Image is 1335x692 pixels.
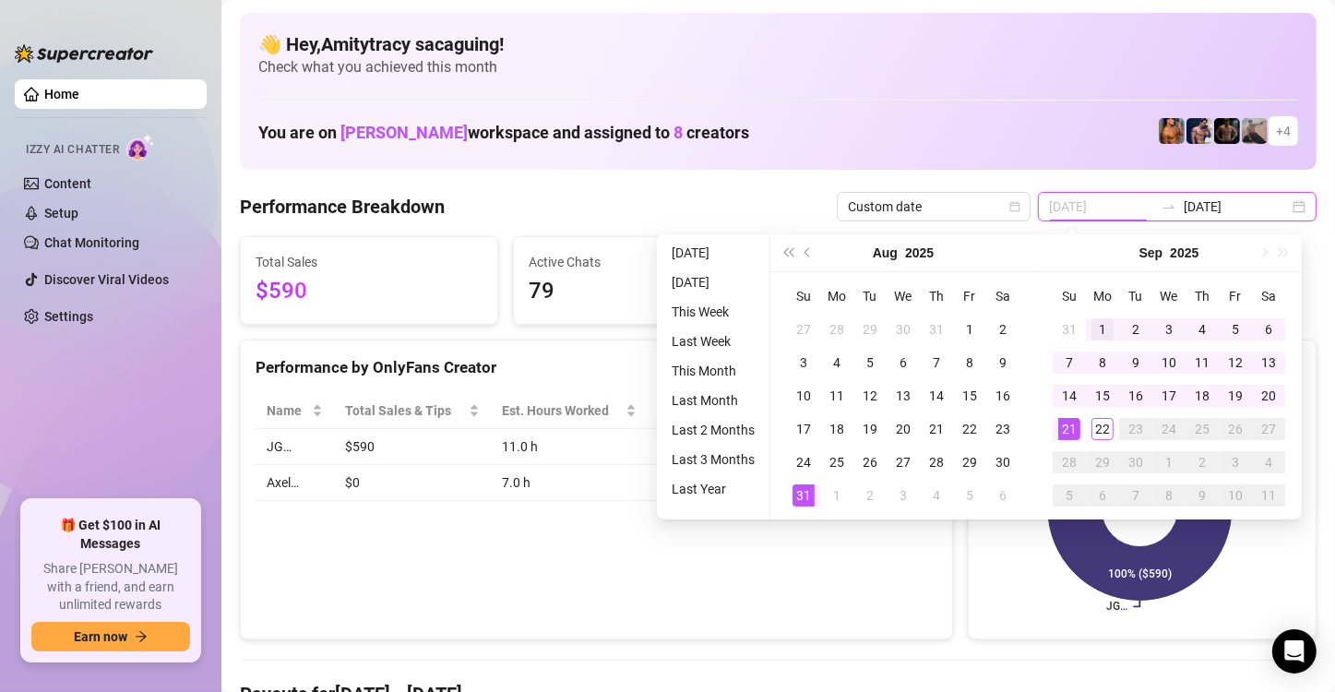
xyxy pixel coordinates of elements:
a: Content [44,176,91,191]
th: Mo [820,280,853,313]
td: 2025-09-03 [1152,313,1186,346]
span: swap-right [1162,199,1176,214]
td: 2025-09-28 [1053,446,1086,479]
div: 27 [1258,418,1280,440]
span: + 4 [1276,121,1291,141]
img: logo-BBDzfeDw.svg [15,44,153,63]
span: 79 [529,274,756,309]
div: 4 [1258,451,1280,473]
button: Previous month (PageUp) [798,234,818,271]
a: Setup [44,206,78,221]
th: We [887,280,920,313]
button: Earn nowarrow-right [31,622,190,651]
button: Choose a year [1170,234,1198,271]
td: 2025-09-27 [1252,412,1285,446]
td: 2025-08-25 [820,446,853,479]
th: Tu [1119,280,1152,313]
a: Discover Viral Videos [44,272,169,287]
li: Last Week [664,330,762,352]
div: 18 [1191,385,1213,407]
img: JG [1159,118,1185,144]
td: 2025-10-08 [1152,479,1186,512]
div: 9 [1191,484,1213,507]
div: 22 [959,418,981,440]
span: Total Sales & Tips [345,400,464,421]
span: Total Sales [256,252,483,272]
td: 2025-08-06 [887,346,920,379]
div: 6 [992,484,1014,507]
td: 2025-10-07 [1119,479,1152,512]
td: 2025-09-25 [1186,412,1219,446]
td: 2025-10-02 [1186,446,1219,479]
th: Tu [853,280,887,313]
li: [DATE] [664,242,762,264]
li: [DATE] [664,271,762,293]
div: 17 [793,418,815,440]
td: Axel… [256,465,334,501]
div: 13 [1258,352,1280,374]
td: 2025-08-10 [787,379,820,412]
div: 5 [1224,318,1246,340]
td: 2025-09-03 [887,479,920,512]
div: 11 [1191,352,1213,374]
div: 8 [1158,484,1180,507]
td: 2025-09-01 [1086,313,1119,346]
td: 2025-09-05 [1219,313,1252,346]
td: 2025-08-09 [986,346,1019,379]
span: Name [267,400,308,421]
button: Choose a month [1139,234,1163,271]
td: 2025-09-06 [1252,313,1285,346]
div: 5 [859,352,881,374]
td: 2025-08-03 [787,346,820,379]
li: This Month [664,360,762,382]
li: Last Year [664,478,762,500]
button: Last year (Control + left) [778,234,798,271]
td: 2025-08-28 [920,446,953,479]
td: 2025-08-31 [1053,313,1086,346]
div: 10 [1224,484,1246,507]
div: 29 [1091,451,1114,473]
span: arrow-right [135,630,148,643]
div: 1 [1091,318,1114,340]
div: 1 [826,484,848,507]
th: Sa [986,280,1019,313]
span: to [1162,199,1176,214]
td: 2025-09-04 [920,479,953,512]
th: We [1152,280,1186,313]
td: 2025-10-09 [1186,479,1219,512]
div: 15 [1091,385,1114,407]
div: 28 [925,451,948,473]
div: 26 [859,451,881,473]
span: Active Chats [529,252,756,272]
span: Izzy AI Chatter [26,141,119,159]
td: 2025-08-27 [887,446,920,479]
button: Choose a year [905,234,934,271]
td: 2025-08-14 [920,379,953,412]
td: 2025-09-14 [1053,379,1086,412]
div: 2 [1125,318,1147,340]
a: Home [44,87,79,101]
div: 10 [1158,352,1180,374]
div: 4 [826,352,848,374]
div: Performance by OnlyFans Creator [256,355,937,380]
td: 2025-09-22 [1086,412,1119,446]
td: 2025-09-20 [1252,379,1285,412]
td: 2025-09-29 [1086,446,1119,479]
div: 20 [892,418,914,440]
div: 31 [925,318,948,340]
div: 18 [826,418,848,440]
td: 2025-08-08 [953,346,986,379]
div: 22 [1091,418,1114,440]
td: 2025-08-21 [920,412,953,446]
div: 25 [1191,418,1213,440]
span: Share [PERSON_NAME] with a friend, and earn unlimited rewards [31,560,190,614]
a: Settings [44,309,93,324]
td: 2025-09-21 [1053,412,1086,446]
div: 3 [1158,318,1180,340]
td: 2025-07-31 [920,313,953,346]
span: 🎁 Get $100 in AI Messages [31,517,190,553]
div: 16 [992,385,1014,407]
td: 2025-08-19 [853,412,887,446]
div: 6 [1091,484,1114,507]
td: 2025-09-17 [1152,379,1186,412]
